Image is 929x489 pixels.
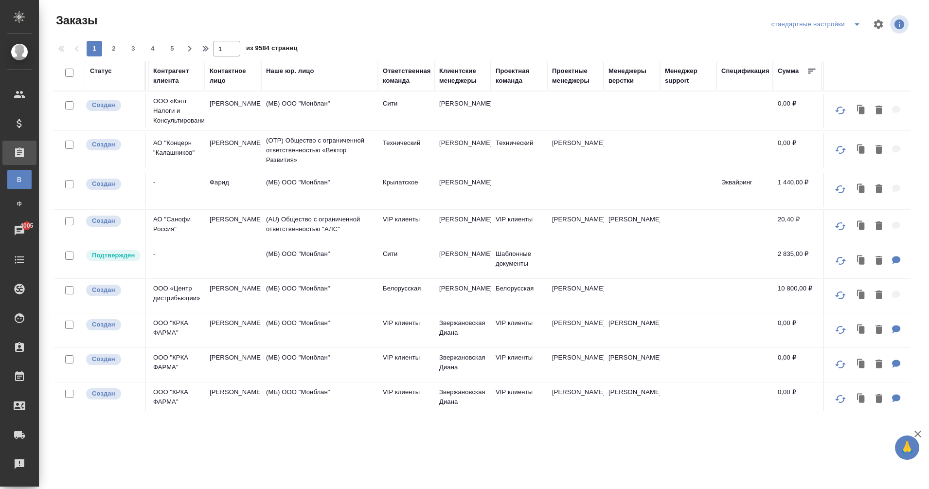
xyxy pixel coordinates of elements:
[7,170,32,189] a: В
[608,387,655,397] p: [PERSON_NAME]
[106,44,122,54] span: 2
[829,318,852,342] button: Обновить
[547,382,604,417] td: [PERSON_NAME]
[773,382,822,417] td: 0,00 ₽
[716,173,773,207] td: Эквайринг
[378,348,434,382] td: VIP клиенты
[261,348,378,382] td: (МБ) ООО "Монблан"
[261,244,378,278] td: (МБ) ООО "Монблан"
[829,99,852,122] button: Обновить
[871,286,887,306] button: Удалить
[383,66,431,86] div: Ответственная команда
[491,210,547,244] td: VIP клиенты
[85,215,140,228] div: Выставляется автоматически при создании заказа
[871,320,887,340] button: Удалить
[773,94,822,128] td: 0,00 ₽
[145,44,161,54] span: 4
[210,66,256,86] div: Контактное лицо
[773,133,822,167] td: 0,00 ₽
[829,178,852,201] button: Обновить
[871,180,887,199] button: Удалить
[164,44,180,54] span: 5
[85,138,140,151] div: Выставляется автоматически при создании заказа
[829,353,852,376] button: Обновить
[773,313,822,347] td: 0,00 ₽
[92,320,115,329] p: Создан
[871,217,887,236] button: Удалить
[491,348,547,382] td: VIP клиенты
[12,199,27,209] span: Ф
[205,94,261,128] td: [PERSON_NAME]
[153,96,200,126] p: ООО «Кэпт Налоги и Консультирование»
[773,244,822,278] td: 2 835,00 ₽
[829,387,852,411] button: Обновить
[852,355,871,375] button: Клонировать
[852,217,871,236] button: Клонировать
[378,173,434,207] td: Крылатское
[90,66,112,76] div: Статус
[608,215,655,224] p: [PERSON_NAME]
[778,66,799,76] div: Сумма
[773,279,822,313] td: 10 800,00 ₽
[92,179,115,189] p: Создан
[852,140,871,160] button: Клонировать
[434,313,491,347] td: Звержановская Диана
[496,66,542,86] div: Проектная команда
[829,215,852,238] button: Обновить
[85,99,140,112] div: Выставляется автоматически при создании заказа
[261,173,378,207] td: (МБ) ООО "Монблан"
[769,17,867,32] div: split button
[92,285,115,295] p: Создан
[92,100,115,110] p: Создан
[106,41,122,56] button: 2
[378,94,434,128] td: Сити
[246,42,298,56] span: из 9584 страниц
[92,354,115,364] p: Создан
[85,318,140,331] div: Выставляется автоматически при создании заказа
[153,318,200,338] p: ООО "КРКА ФАРМА"
[491,382,547,417] td: VIP клиенты
[14,221,39,231] span: 4005
[871,251,887,271] button: Удалить
[378,244,434,278] td: Сити
[205,173,261,207] td: Фарид
[261,94,378,128] td: (МБ) ООО "Монблан"
[491,279,547,313] td: Белорусская
[261,313,378,347] td: (МБ) ООО "Монблан"
[773,348,822,382] td: 0,00 ₽
[266,66,314,76] div: Наше юр. лицо
[92,251,135,260] p: Подтвержден
[547,133,604,167] td: [PERSON_NAME]
[7,194,32,214] a: Ф
[12,175,27,184] span: В
[871,389,887,409] button: Удалить
[85,387,140,400] div: Выставляется автоматически при создании заказа
[378,279,434,313] td: Белорусская
[85,178,140,191] div: Выставляется автоматически при создании заказа
[547,210,604,244] td: [PERSON_NAME]
[92,216,115,226] p: Создан
[434,94,491,128] td: [PERSON_NAME]
[2,218,36,243] a: 4005
[871,355,887,375] button: Удалить
[852,389,871,409] button: Клонировать
[773,173,822,207] td: 1 440,00 ₽
[153,284,200,303] p: ООО «Центр дистрибьюции»
[205,133,261,167] td: [PERSON_NAME]
[153,138,200,158] p: АО "Концерн "Калашников"
[378,133,434,167] td: Технический
[261,279,378,313] td: (МБ) ООО "Монблан"
[547,313,604,347] td: [PERSON_NAME]
[895,435,919,460] button: 🙏
[153,353,200,372] p: ООО "КРКА ФАРМА"
[378,313,434,347] td: VIP клиенты
[491,133,547,167] td: Технический
[434,244,491,278] td: [PERSON_NAME]
[85,353,140,366] div: Выставляется автоматически при создании заказа
[491,313,547,347] td: VIP клиенты
[205,382,261,417] td: [PERSON_NAME]
[261,131,378,170] td: (OTP) Общество с ограниченной ответственностью «Вектор Развития»
[205,210,261,244] td: [PERSON_NAME]
[261,382,378,417] td: (МБ) ООО "Монблан"
[205,279,261,313] td: [PERSON_NAME]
